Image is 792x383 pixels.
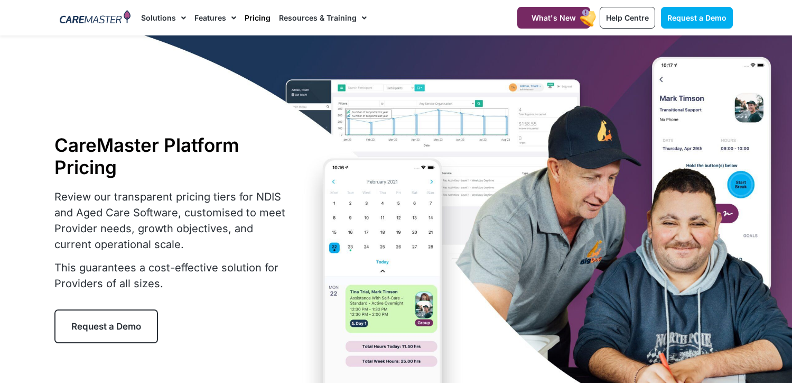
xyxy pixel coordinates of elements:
[54,260,292,291] p: This guarantees a cost-effective solution for Providers of all sizes.
[54,189,292,252] p: Review our transparent pricing tiers for NDIS and Aged Care Software, customised to meet Provider...
[667,13,726,22] span: Request a Demo
[661,7,733,29] a: Request a Demo
[54,309,158,343] a: Request a Demo
[606,13,649,22] span: Help Centre
[600,7,655,29] a: Help Centre
[60,10,131,26] img: CareMaster Logo
[532,13,576,22] span: What's New
[71,321,141,332] span: Request a Demo
[517,7,590,29] a: What's New
[54,134,292,178] h1: CareMaster Platform Pricing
